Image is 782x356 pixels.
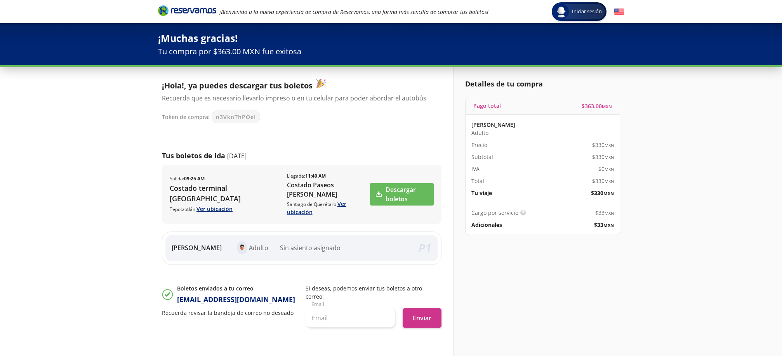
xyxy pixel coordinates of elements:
[605,166,614,172] small: MXN
[306,284,441,301] p: Si deseas, podemos enviar tus boletos a otro correo:
[471,221,502,229] p: Adicionales
[582,102,612,110] span: $ 363.00
[471,141,487,149] p: Precio
[177,294,295,305] p: [EMAIL_ADDRESS][DOMAIN_NAME]
[595,209,614,217] span: $ 33
[603,222,614,228] small: MXN
[465,79,620,89] p: Detalles de tu compra
[227,151,247,161] p: [DATE]
[471,129,488,137] span: Adulto
[605,178,614,184] small: MXN
[287,173,326,180] p: Llegada :
[172,243,222,252] p: [PERSON_NAME]
[287,200,370,216] p: Santiago de Querétaro
[471,209,518,217] p: Cargo por servicio
[418,240,432,256] em: P 1
[306,308,395,328] input: Email
[591,189,614,197] span: $ 330
[177,284,295,292] p: Boletos enviados a tu correo
[170,175,205,182] p: Salida :
[403,308,441,328] button: Enviar
[614,7,624,17] button: English
[162,309,298,317] p: Recuerda revisar la bandeja de correo no deseado
[605,210,614,216] small: MXN
[170,183,279,204] p: Costado terminal [GEOGRAPHIC_DATA]
[184,175,205,182] b: 09:25 AM
[162,79,434,92] p: ¡Hola!, ya puedes descargar tus boletos
[158,5,216,16] i: Brand Logo
[170,205,279,213] p: Tepotzotlán
[471,153,493,161] p: Subtotal
[158,5,216,19] a: Brand Logo
[592,177,614,185] span: $ 330
[569,8,605,16] span: Iniciar sesión
[471,177,484,185] p: Total
[162,93,434,103] p: Recuerda que es necesario llevarlo impreso o en tu celular para poder abordar el autobús
[305,173,326,179] b: 11:40 AM
[249,243,268,252] p: Adulto
[592,153,614,161] span: $ 330
[603,190,614,196] small: MXN
[158,46,624,57] p: Tu compra por $363.00 MXN fue exitosa
[598,165,614,173] span: $ 0
[471,189,492,197] p: Tu viaje
[219,8,488,16] em: ¡Bienvenido a la nueva experiencia de compra de Reservamos, una forma más sencilla de comprar tus...
[594,221,614,229] span: $ 33
[605,142,614,148] small: MXN
[158,31,624,46] p: ¡Muchas gracias!
[287,180,370,199] p: Costado Paseos [PERSON_NAME]
[370,183,434,206] a: Descargar boletos
[162,113,210,121] p: Token de compra:
[471,165,480,173] p: IVA
[216,113,256,121] span: n3VknThPOeI
[280,243,341,252] p: Sin asiento asignado
[287,200,346,216] a: Ver ubicación
[602,104,612,109] small: MXN
[592,141,614,149] span: $ 330
[162,150,225,161] p: Tus boletos de ida
[196,205,233,213] a: Ver ubicación
[471,121,515,129] p: [PERSON_NAME]
[473,102,501,110] p: Pago total
[605,154,614,160] small: MXN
